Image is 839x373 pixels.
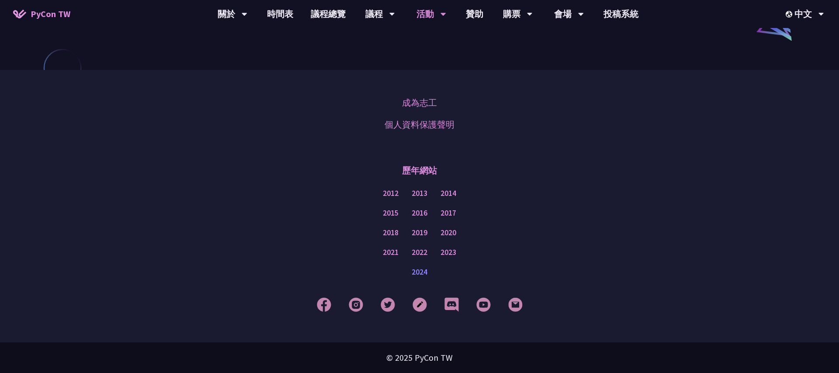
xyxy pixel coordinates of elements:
a: 2022 [412,247,427,258]
a: 2021 [383,247,399,258]
img: Discord Footer Icon [444,297,459,312]
a: 2015 [383,208,399,219]
a: 2023 [440,247,456,258]
img: Twitter Footer Icon [381,297,395,312]
img: Instagram Footer Icon [349,297,363,312]
span: PyCon TW [31,7,70,21]
img: Facebook Footer Icon [317,297,331,312]
img: Blog Footer Icon [413,297,427,312]
a: 2016 [412,208,427,219]
img: Locale Icon [786,11,794,17]
a: PyCon TW [4,3,79,25]
a: 2017 [440,208,456,219]
a: 2020 [440,227,456,238]
a: 成為志工 [402,96,437,109]
img: Home icon of PyCon TW 2025 [13,10,26,18]
a: 2012 [383,188,399,199]
p: 歷年網站 [402,157,437,184]
a: 個人資料保護聲明 [385,118,454,131]
img: Email Footer Icon [508,297,523,312]
img: YouTube Footer Icon [476,297,491,312]
a: 2024 [412,267,427,278]
a: 2018 [383,227,399,238]
a: 2013 [412,188,427,199]
a: 2019 [412,227,427,238]
a: 2014 [440,188,456,199]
